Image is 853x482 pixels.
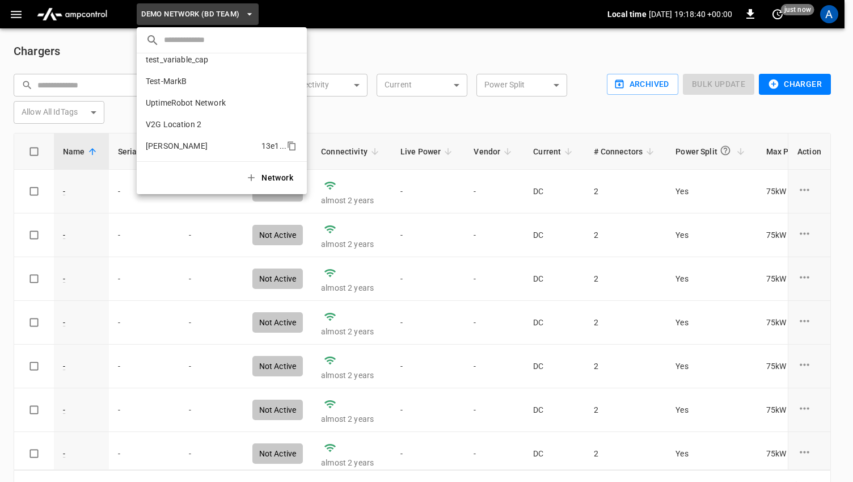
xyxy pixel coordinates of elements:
p: test_variable_cap [146,54,258,65]
p: V2G Location 2 [146,119,259,130]
p: UptimeRobot Network [146,97,258,108]
p: Test-MarkB [146,76,257,87]
p: [PERSON_NAME] [146,140,257,152]
button: Network [239,166,302,190]
div: copy [286,139,298,153]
